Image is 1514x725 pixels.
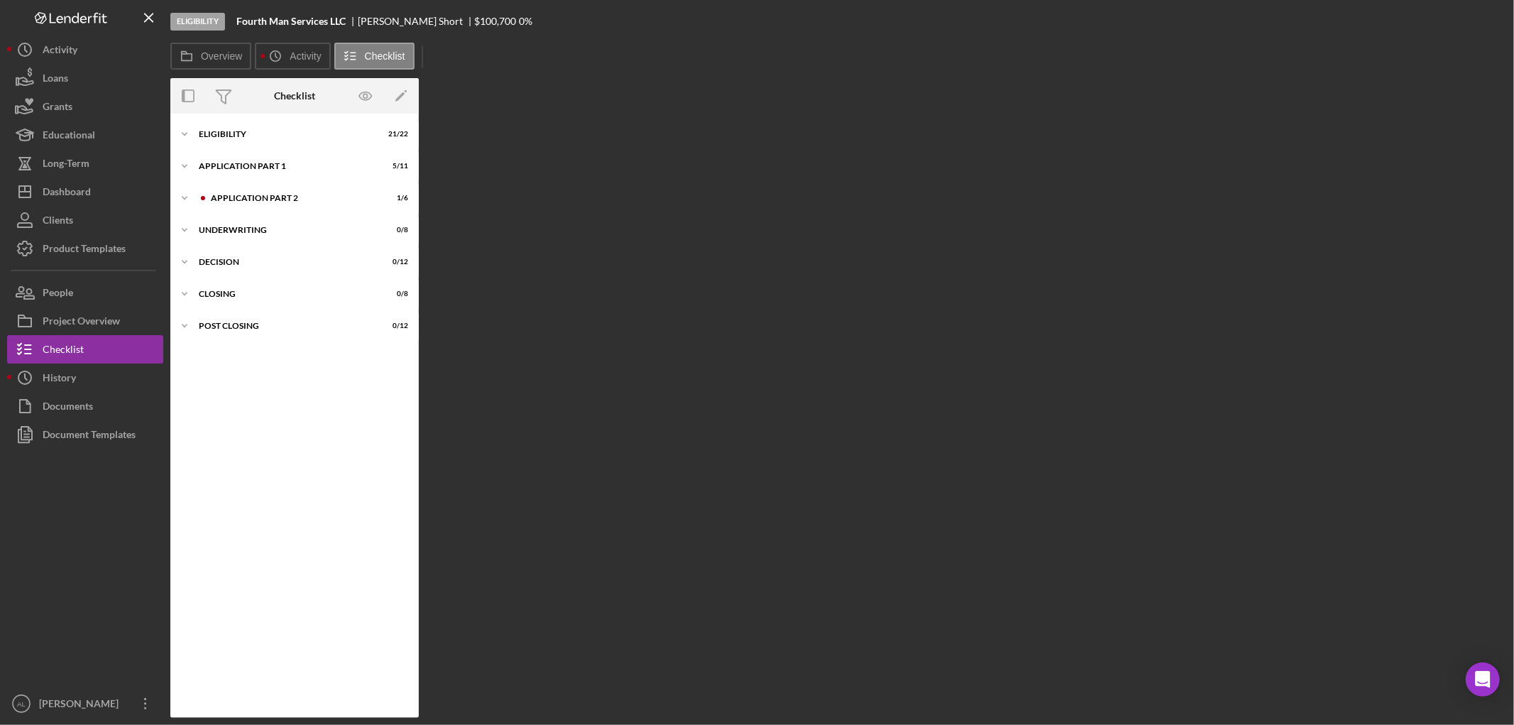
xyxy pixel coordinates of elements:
[35,689,128,721] div: [PERSON_NAME]
[201,50,242,62] label: Overview
[7,92,163,121] button: Grants
[365,50,405,62] label: Checklist
[255,43,330,70] button: Activity
[7,392,163,420] button: Documents
[43,121,95,153] div: Educational
[43,364,76,396] div: History
[7,64,163,92] button: Loans
[43,278,73,310] div: People
[1466,663,1500,697] div: Open Intercom Messenger
[170,13,225,31] div: Eligibility
[7,278,163,307] button: People
[199,162,373,170] div: Application Part 1
[383,194,408,202] div: 1 / 6
[7,178,163,206] button: Dashboard
[43,36,77,67] div: Activity
[43,420,136,452] div: Document Templates
[211,194,373,202] div: Application Part 2
[519,16,532,27] div: 0 %
[7,121,163,149] button: Educational
[199,290,373,298] div: Closing
[274,90,315,102] div: Checklist
[43,234,126,266] div: Product Templates
[383,162,408,170] div: 5 / 11
[7,364,163,392] button: History
[7,420,163,449] button: Document Templates
[7,307,163,335] button: Project Overview
[7,149,163,178] button: Long-Term
[17,700,26,708] text: AL
[383,130,408,138] div: 21 / 22
[199,258,373,266] div: Decision
[7,689,163,718] button: AL[PERSON_NAME]
[383,258,408,266] div: 0 / 12
[7,234,163,263] button: Product Templates
[199,322,373,330] div: Post Closing
[199,226,373,234] div: Underwriting
[290,50,321,62] label: Activity
[43,178,91,209] div: Dashboard
[236,16,346,27] b: Fourth Man Services LLC
[43,206,73,238] div: Clients
[383,290,408,298] div: 0 / 8
[383,322,408,330] div: 0 / 12
[43,149,89,181] div: Long-Term
[43,92,72,124] div: Grants
[7,36,163,64] button: Activity
[7,206,163,234] button: Clients
[7,335,163,364] button: Checklist
[43,307,120,339] div: Project Overview
[43,64,68,96] div: Loans
[43,392,93,424] div: Documents
[383,226,408,234] div: 0 / 8
[43,335,84,367] div: Checklist
[475,15,517,27] span: $100,700
[199,130,373,138] div: Eligibility
[170,43,251,70] button: Overview
[334,43,415,70] button: Checklist
[358,16,475,27] div: [PERSON_NAME] Short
